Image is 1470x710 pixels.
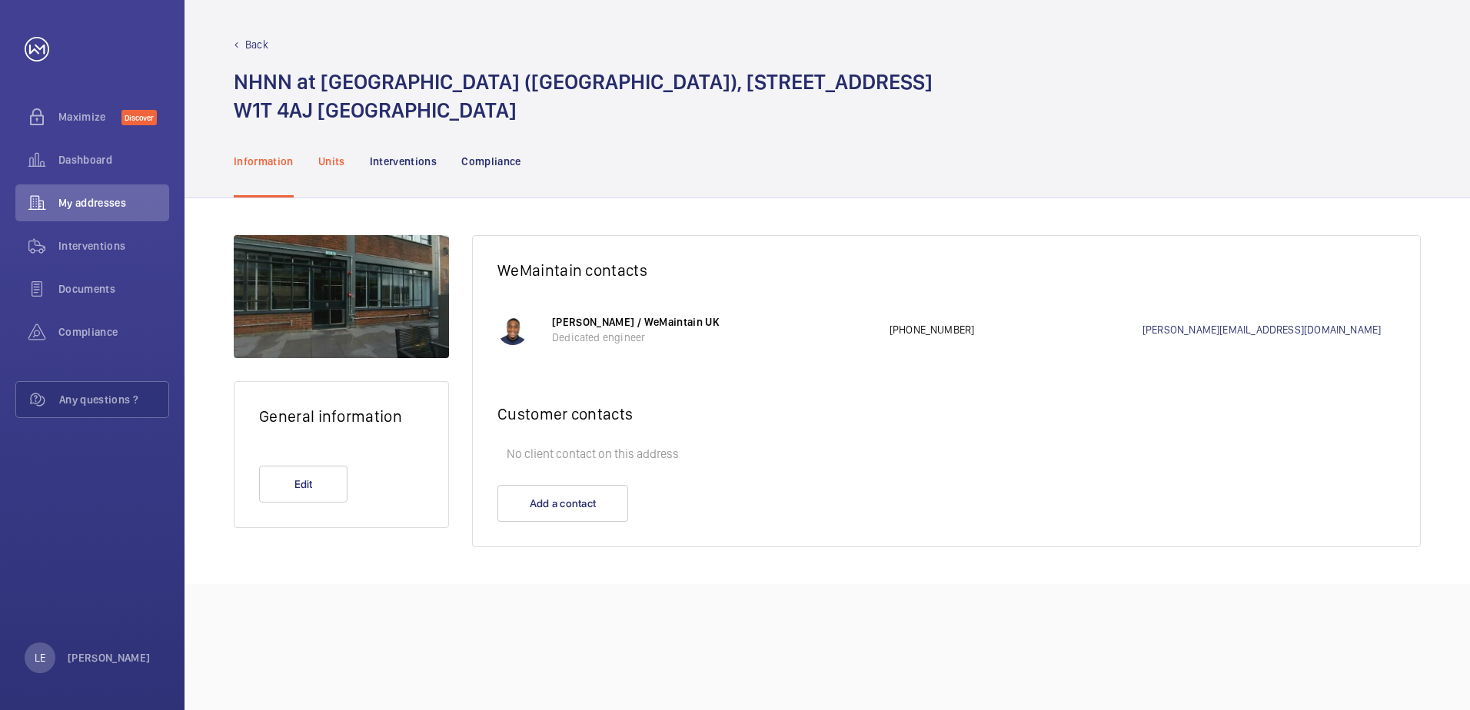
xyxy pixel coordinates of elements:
[259,466,348,503] button: Edit
[58,152,169,168] span: Dashboard
[890,322,1142,337] p: [PHONE_NUMBER]
[552,330,874,345] p: Dedicated engineer
[1142,322,1395,337] a: [PERSON_NAME][EMAIL_ADDRESS][DOMAIN_NAME]
[461,154,521,169] p: Compliance
[497,404,1395,423] h2: Customer contacts
[234,68,933,124] h1: NHNN at [GEOGRAPHIC_DATA] ([GEOGRAPHIC_DATA]), [STREET_ADDRESS] W1T 4AJ [GEOGRAPHIC_DATA]
[35,650,45,665] p: LE
[497,260,1395,280] h2: WeMaintain contacts
[58,281,169,297] span: Documents
[58,195,169,211] span: My addresses
[552,314,874,330] p: [PERSON_NAME] / WeMaintain UK
[259,406,424,426] h2: General information
[234,154,294,169] p: Information
[121,110,157,125] span: Discover
[497,485,628,522] button: Add a contact
[58,238,169,254] span: Interventions
[245,37,268,52] p: Back
[58,109,121,124] span: Maximize
[497,439,1395,469] p: No client contact on this address
[59,392,168,407] span: Any questions ?
[318,154,345,169] p: Units
[68,650,151,665] p: [PERSON_NAME]
[58,324,169,340] span: Compliance
[370,154,437,169] p: Interventions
